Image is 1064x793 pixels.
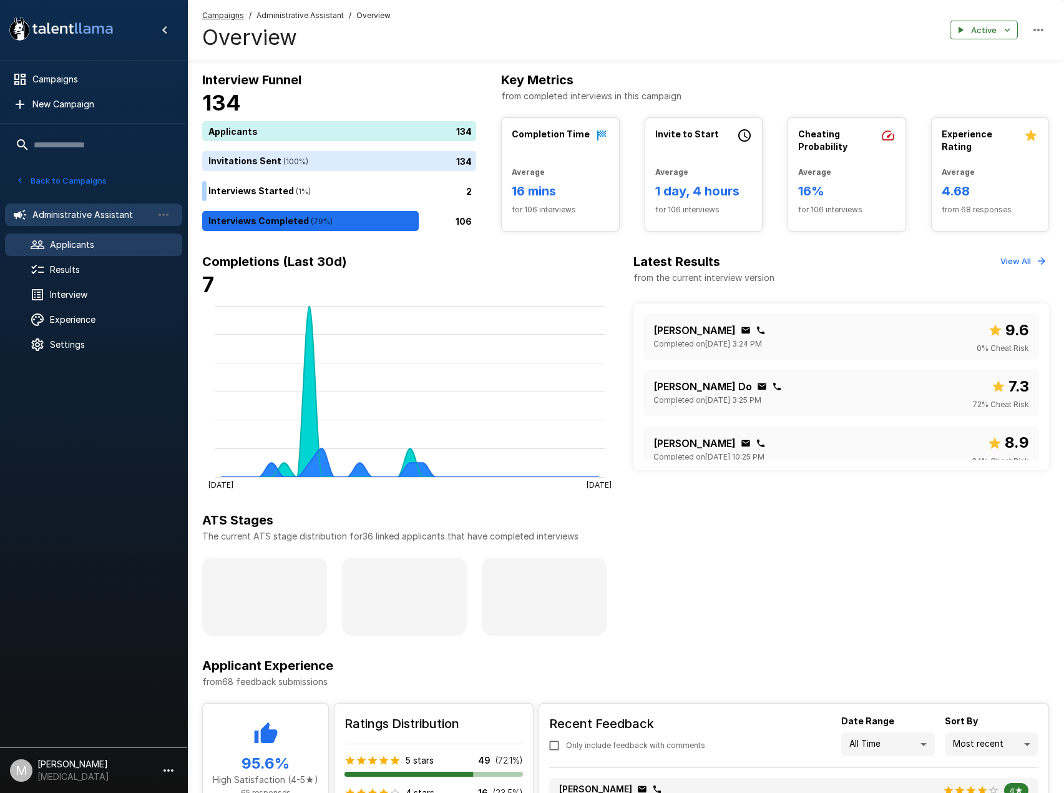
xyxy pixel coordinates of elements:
div: Click to copy [772,382,782,392]
div: Click to copy [756,325,766,335]
u: Campaigns [202,11,244,20]
b: Cheating Probability [798,129,847,152]
b: 7 [202,272,214,297]
tspan: [DATE] [208,480,233,489]
div: Click to copy [757,382,767,392]
button: Active [950,21,1018,40]
span: 0 % Cheat Risk [977,342,1029,355]
b: 8.9 [1005,433,1029,451]
h6: 16% [798,181,896,201]
b: 134 [202,90,241,116]
b: Key Metrics [501,72,573,87]
div: Click to copy [741,325,751,335]
p: 106 [456,215,472,228]
span: 72 % Cheat Risk [972,398,1029,411]
b: Experience Rating [942,129,992,152]
span: from 68 responses [942,204,1039,216]
p: from completed interviews in this campaign [501,90,1049,102]
p: from 68 feedback submissions [202,676,1049,688]
div: Click to copy [756,438,766,448]
b: Average [942,167,975,177]
span: Only include feedback with comments [566,739,705,752]
p: The current ATS stage distribution for 36 linked applicants that have completed interviews [202,530,1049,543]
b: Invite to Start [655,129,719,139]
span: Overview [356,9,391,22]
b: Latest Results [633,254,720,269]
p: [PERSON_NAME] Do [653,379,752,394]
h6: 16 mins [512,181,609,201]
h6: Ratings Distribution [344,714,523,734]
p: [PERSON_NAME] [653,323,736,338]
p: 5 stars [406,754,434,767]
p: 134 [456,155,472,168]
b: Completion Time [512,129,590,139]
span: for 106 interviews [655,204,753,216]
span: Overall score out of 10 [987,431,1029,455]
b: Interview Funnel [202,72,301,87]
b: Average [655,167,688,177]
p: 2 [466,185,472,198]
p: [PERSON_NAME] [653,436,736,451]
b: Completions (Last 30d) [202,254,347,269]
span: for 106 interviews [798,204,896,216]
span: 34 % Cheat Risk [972,455,1029,468]
button: View All [997,252,1049,271]
h4: Overview [202,24,391,51]
span: Administrative Assistant [256,9,344,22]
b: ATS Stages [202,513,273,528]
h6: Recent Feedback [549,714,715,734]
span: Completed on [DATE] 3:25 PM [653,394,761,406]
h6: 1 day, 4 hours [655,181,753,201]
p: ( 72.1 %) [495,754,523,767]
tspan: [DATE] [587,480,612,489]
p: 49 [478,754,491,767]
div: Click to copy [741,438,751,448]
span: Overall score out of 10 [991,375,1029,398]
b: Sort By [945,716,978,726]
span: / [249,9,251,22]
p: from the current interview version [633,272,774,284]
b: Average [512,167,545,177]
span: Completed on [DATE] 3:24 PM [653,338,762,350]
b: Applicant Experience [202,658,333,673]
span: Overall score out of 10 [988,318,1029,342]
span: / [349,9,351,22]
b: 9.6 [1005,321,1029,339]
h5: 95.6 % [213,754,318,774]
h6: 4.68 [942,181,1039,201]
p: 134 [456,125,472,138]
span: for 106 interviews [512,204,609,216]
div: Most recent [945,732,1038,756]
p: High Satisfaction (4-5★) [213,774,318,786]
b: 7.3 [1008,377,1029,395]
b: Date Range [841,716,894,726]
b: Average [798,167,831,177]
span: Completed on [DATE] 10:25 PM [653,451,764,463]
div: All Time [841,732,935,756]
